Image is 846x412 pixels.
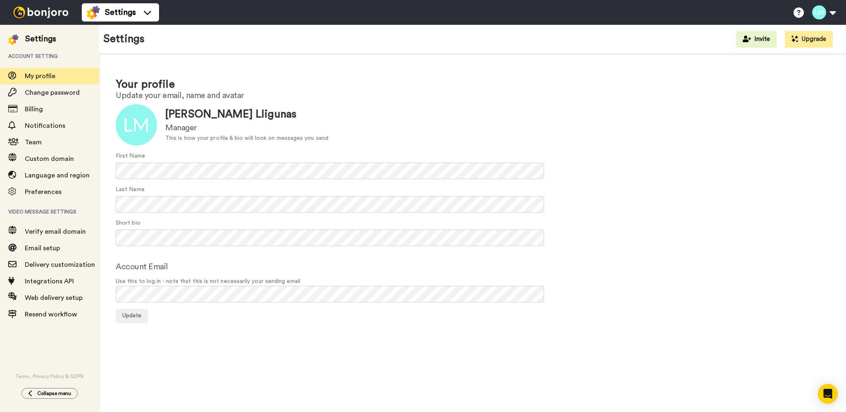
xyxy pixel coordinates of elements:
h1: Your profile [116,79,829,91]
span: Change password [25,89,80,96]
div: Settings [25,33,56,45]
div: Open Intercom Messenger [818,384,838,404]
div: Manager [165,122,328,134]
label: Short bio [116,219,140,228]
span: Update [122,313,141,319]
span: Resend workflow [25,311,77,318]
label: First Name [116,152,145,160]
span: Team [25,139,42,146]
div: [PERSON_NAME] Lligunas [165,107,328,122]
span: My profile [25,73,55,79]
div: This is how your profile & bio will look on messages you send [165,134,328,143]
label: Account Email [116,261,168,273]
span: Delivery customization [25,261,95,268]
span: Integrations API [25,278,74,285]
label: Last Name [116,185,145,194]
span: Notifications [25,122,65,129]
img: settings-colored.svg [8,34,19,45]
span: Email setup [25,245,60,252]
img: settings-colored.svg [87,6,100,19]
button: Upgrade [785,31,833,48]
button: Invite [736,31,777,48]
span: Language and region [25,172,90,179]
span: Use this to log in - note that this is not necessarily your sending email [116,277,829,286]
h1: Settings [103,33,145,45]
span: Web delivery setup [25,295,83,301]
span: Billing [25,106,43,113]
span: Preferences [25,189,62,195]
button: Collapse menu [21,388,78,399]
button: Update [116,309,148,323]
img: bj-logo-header-white.svg [10,7,72,18]
span: Verify email domain [25,228,86,235]
span: Settings [105,7,136,18]
span: Collapse menu [37,390,71,397]
span: Custom domain [25,156,74,162]
h2: Update your email, name and avatar [116,91,829,100]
